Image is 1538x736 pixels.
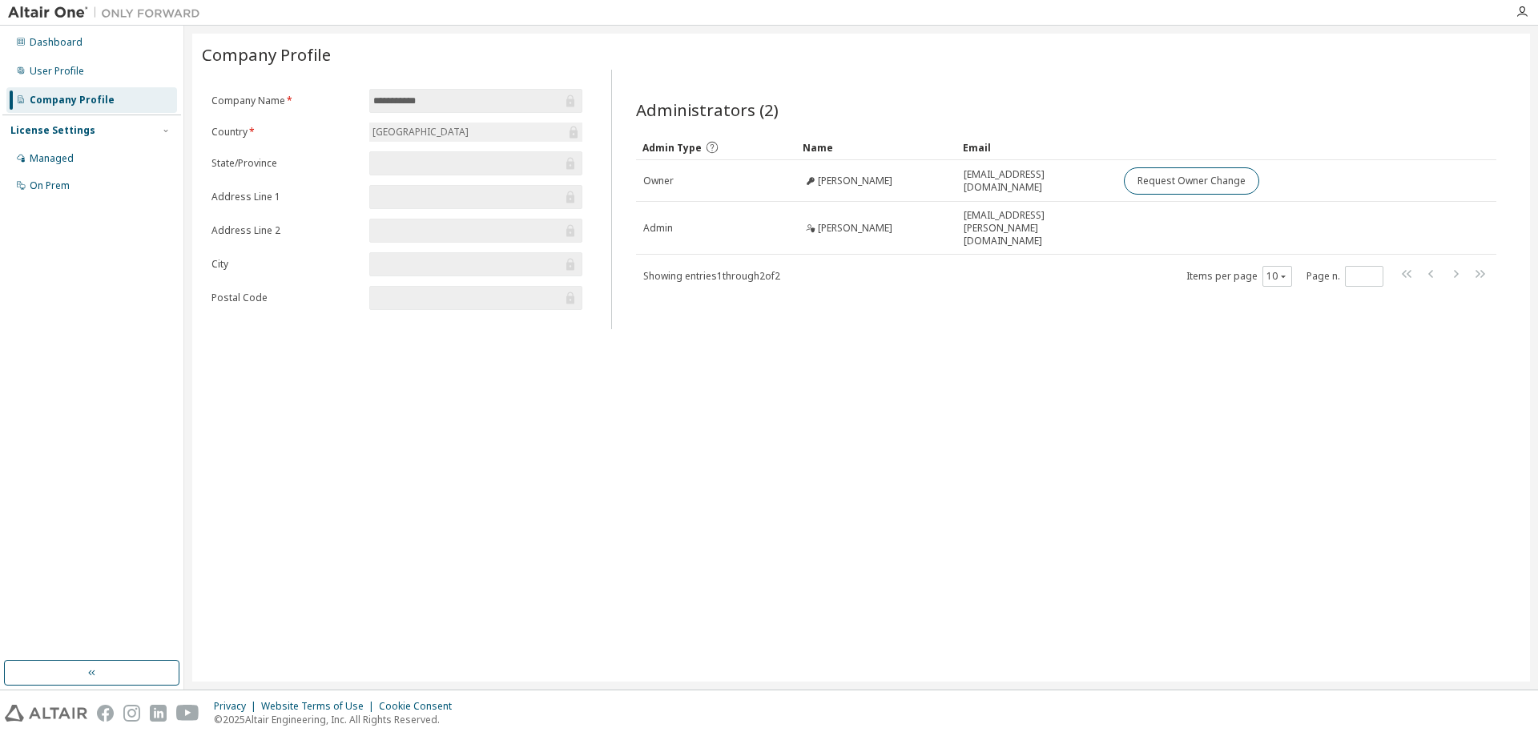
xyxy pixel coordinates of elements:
div: Company Profile [30,94,115,107]
label: State/Province [211,157,360,170]
span: Owner [643,175,674,187]
img: linkedin.svg [150,705,167,722]
div: User Profile [30,65,84,78]
div: Dashboard [30,36,83,49]
label: Address Line 2 [211,224,360,237]
div: License Settings [10,124,95,137]
div: [GEOGRAPHIC_DATA] [370,123,471,141]
span: Administrators (2) [636,99,779,121]
span: Admin Type [642,141,702,155]
div: Managed [30,152,74,165]
div: Email [963,135,1110,160]
div: [GEOGRAPHIC_DATA] [369,123,582,142]
img: Altair One [8,5,208,21]
img: facebook.svg [97,705,114,722]
button: 10 [1266,270,1288,283]
img: youtube.svg [176,705,199,722]
label: City [211,258,360,271]
label: Country [211,126,360,139]
div: Name [803,135,950,160]
div: On Prem [30,179,70,192]
label: Address Line 1 [211,191,360,203]
p: © 2025 Altair Engineering, Inc. All Rights Reserved. [214,713,461,726]
span: [EMAIL_ADDRESS][DOMAIN_NAME] [964,168,1109,194]
img: altair_logo.svg [5,705,87,722]
span: Items per page [1186,266,1292,287]
span: Showing entries 1 through 2 of 2 [643,269,780,283]
button: Request Owner Change [1124,167,1259,195]
div: Privacy [214,700,261,713]
span: [PERSON_NAME] [818,222,892,235]
img: instagram.svg [123,705,140,722]
span: Company Profile [202,43,331,66]
div: Cookie Consent [379,700,461,713]
label: Company Name [211,95,360,107]
span: [EMAIL_ADDRESS][PERSON_NAME][DOMAIN_NAME] [964,209,1109,247]
label: Postal Code [211,292,360,304]
span: [PERSON_NAME] [818,175,892,187]
div: Website Terms of Use [261,700,379,713]
span: Admin [643,222,673,235]
span: Page n. [1306,266,1383,287]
